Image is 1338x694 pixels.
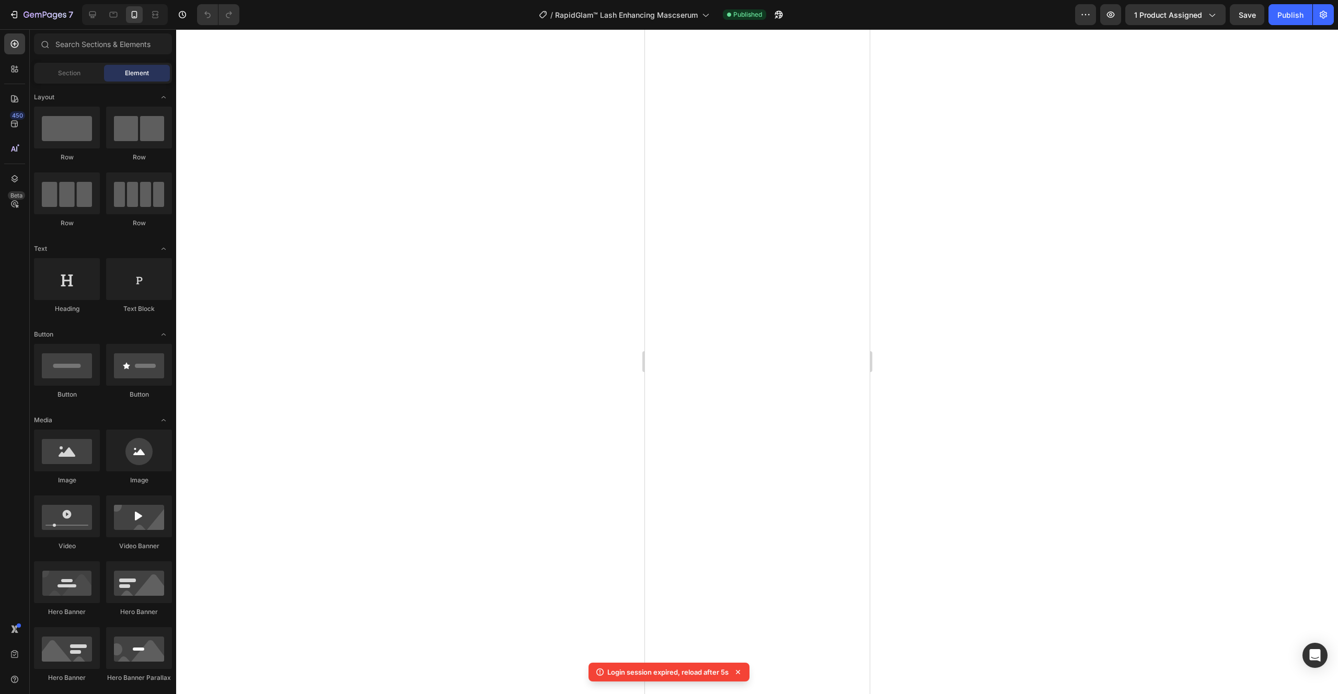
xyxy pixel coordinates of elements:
[34,673,100,683] div: Hero Banner
[733,10,762,19] span: Published
[155,326,172,343] span: Toggle open
[34,33,172,54] input: Search Sections & Elements
[4,4,78,25] button: 7
[106,673,172,683] div: Hero Banner Parallax
[34,153,100,162] div: Row
[1277,9,1304,20] div: Publish
[607,667,729,677] p: Login session expired, reload after 5s
[58,68,80,78] span: Section
[106,476,172,485] div: Image
[1239,10,1256,19] span: Save
[555,9,698,20] span: RapidGlam™ Lash Enhancing Mascserum
[106,304,172,314] div: Text Block
[1268,4,1312,25] button: Publish
[34,218,100,228] div: Row
[68,8,73,21] p: 7
[34,607,100,617] div: Hero Banner
[34,304,100,314] div: Heading
[34,92,54,102] span: Layout
[10,111,25,120] div: 450
[8,191,25,200] div: Beta
[1134,9,1202,20] span: 1 product assigned
[34,330,53,339] span: Button
[155,89,172,106] span: Toggle open
[1302,643,1328,668] div: Open Intercom Messenger
[34,476,100,485] div: Image
[155,412,172,429] span: Toggle open
[34,390,100,399] div: Button
[34,541,100,551] div: Video
[155,240,172,257] span: Toggle open
[197,4,239,25] div: Undo/Redo
[645,29,870,694] iframe: Design area
[125,68,149,78] span: Element
[1230,4,1264,25] button: Save
[106,153,172,162] div: Row
[34,415,52,425] span: Media
[106,218,172,228] div: Row
[34,244,47,253] span: Text
[106,607,172,617] div: Hero Banner
[106,541,172,551] div: Video Banner
[1125,4,1226,25] button: 1 product assigned
[550,9,553,20] span: /
[106,390,172,399] div: Button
